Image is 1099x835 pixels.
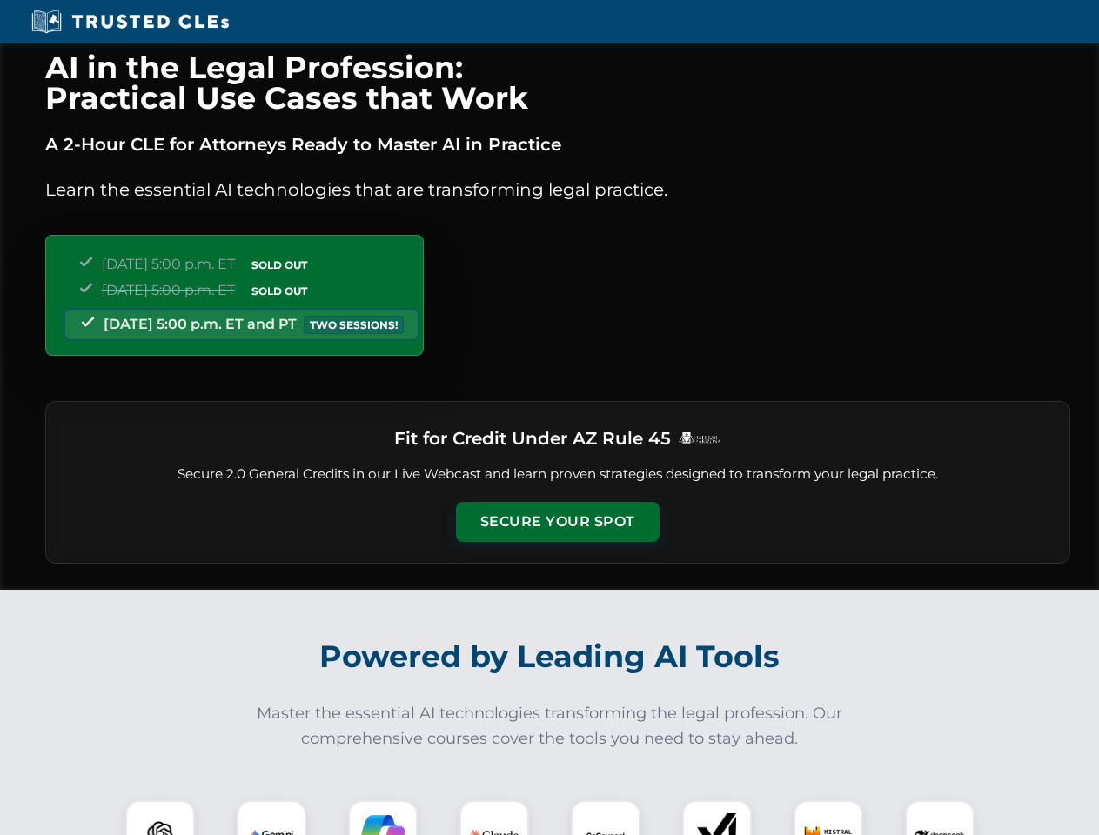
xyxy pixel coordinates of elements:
[245,256,313,274] span: SOLD OUT
[394,423,671,454] h3: Fit for Credit Under AZ Rule 45
[456,502,660,542] button: Secure Your Spot
[67,464,1049,484] p: Secure 2.0 General Credits in our Live Webcast and learn proven strategies designed to transform ...
[245,282,313,300] span: SOLD OUT
[245,701,854,751] p: Master the essential AI technologies transforming the legal profession. Our comprehensive courses...
[102,282,235,298] span: [DATE] 5:00 p.m. ET
[45,130,1070,158] p: A 2-Hour CLE for Attorneys Ready to Master AI in Practice
[102,256,235,272] span: [DATE] 5:00 p.m. ET
[45,52,1070,113] h1: AI in the Legal Profession: Practical Use Cases that Work
[45,176,1070,204] p: Learn the essential AI technologies that are transforming legal practice.
[26,9,234,35] img: Trusted CLEs
[678,431,721,444] img: Logo
[68,626,1032,687] h2: Powered by Leading AI Tools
